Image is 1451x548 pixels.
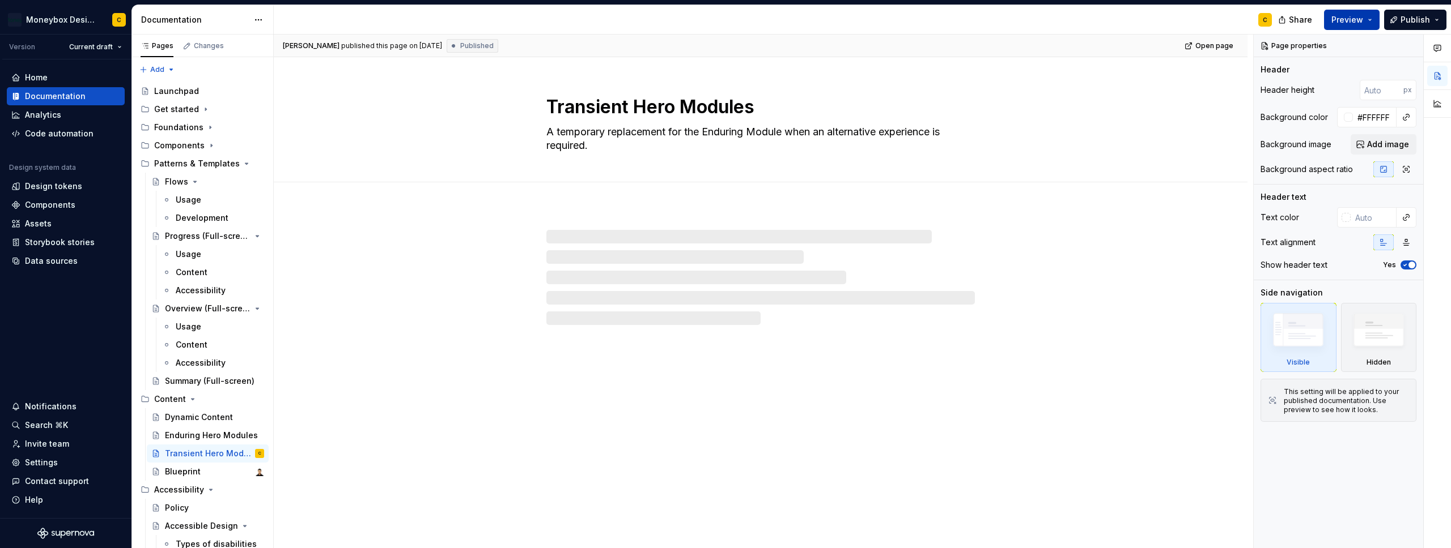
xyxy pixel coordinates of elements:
[1261,287,1323,298] div: Side navigation
[7,435,125,453] a: Invite team
[1341,303,1417,372] div: Hidden
[255,467,264,476] img: Derek
[1367,358,1391,367] div: Hidden
[1289,14,1312,25] span: Share
[460,41,494,50] span: Published
[165,303,251,314] div: Overview (Full-screen)
[25,218,52,229] div: Assets
[7,472,125,490] button: Contact support
[165,230,251,242] div: Progress (Full-screen)
[1181,38,1238,54] a: Open page
[158,263,269,281] a: Content
[141,41,173,50] div: Pages
[165,412,233,423] div: Dynamic Content
[1351,134,1416,155] button: Add image
[147,463,269,481] a: BlueprintDerek
[9,42,35,52] div: Version
[1261,84,1314,96] div: Header height
[147,499,269,517] a: Policy
[283,41,340,50] span: [PERSON_NAME]
[2,7,129,32] button: Moneybox Design SystemC
[37,528,94,539] svg: Supernova Logo
[7,177,125,195] a: Design tokens
[136,82,269,100] a: Launchpad
[1403,85,1412,95] p: px
[147,173,269,191] a: Flows
[64,39,127,55] button: Current draft
[165,520,238,532] div: Accessible Design
[194,41,224,50] div: Changes
[158,354,269,372] a: Accessibility
[1324,10,1380,30] button: Preview
[25,457,58,468] div: Settings
[136,136,269,155] div: Components
[147,517,269,535] a: Accessible Design
[165,448,253,459] div: Transient Hero Modules
[176,339,207,350] div: Content
[9,163,76,172] div: Design system data
[158,336,269,354] a: Content
[7,233,125,251] a: Storybook stories
[158,191,269,209] a: Usage
[7,397,125,416] button: Notifications
[117,15,121,24] div: C
[7,491,125,509] button: Help
[1351,207,1397,228] input: Auto
[147,227,269,245] a: Progress (Full-screen)
[7,87,125,105] a: Documentation
[165,502,189,513] div: Policy
[7,68,125,87] a: Home
[25,181,82,192] div: Design tokens
[7,215,125,233] a: Assets
[158,318,269,336] a: Usage
[147,426,269,444] a: Enduring Hero Modules
[150,65,164,74] span: Add
[176,212,228,224] div: Development
[7,196,125,214] a: Components
[136,390,269,408] div: Content
[165,466,201,477] div: Blueprint
[341,41,442,50] div: published this page on [DATE]
[1272,10,1320,30] button: Share
[147,444,269,463] a: Transient Hero ModulesC
[1401,14,1430,25] span: Publish
[544,93,973,121] textarea: Transient Hero Modules
[1263,15,1267,24] div: C
[25,109,61,121] div: Analytics
[158,281,269,299] a: Accessibility
[158,209,269,227] a: Development
[25,199,75,211] div: Components
[1261,237,1316,248] div: Text alignment
[1360,80,1403,100] input: Auto
[158,245,269,263] a: Usage
[7,125,125,143] a: Code automation
[136,481,269,499] div: Accessibility
[147,372,269,390] a: Summary (Full-screen)
[136,62,179,78] button: Add
[25,128,94,139] div: Code automation
[1261,303,1337,372] div: Visible
[1261,164,1353,175] div: Background aspect ratio
[141,14,248,25] div: Documentation
[26,14,99,25] div: Moneybox Design System
[25,237,95,248] div: Storybook stories
[154,122,203,133] div: Foundations
[165,176,188,187] div: Flows
[154,393,186,405] div: Content
[136,100,269,118] div: Get started
[69,42,113,52] span: Current draft
[1261,139,1331,150] div: Background image
[1367,139,1409,150] span: Add image
[7,453,125,472] a: Settings
[154,85,199,97] div: Launchpad
[25,419,68,431] div: Search ⌘K
[176,249,201,260] div: Usage
[25,91,86,102] div: Documentation
[1261,64,1289,75] div: Header
[25,401,77,412] div: Notifications
[25,72,48,83] div: Home
[154,484,204,495] div: Accessibility
[1384,10,1446,30] button: Publish
[136,155,269,173] div: Patterns & Templates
